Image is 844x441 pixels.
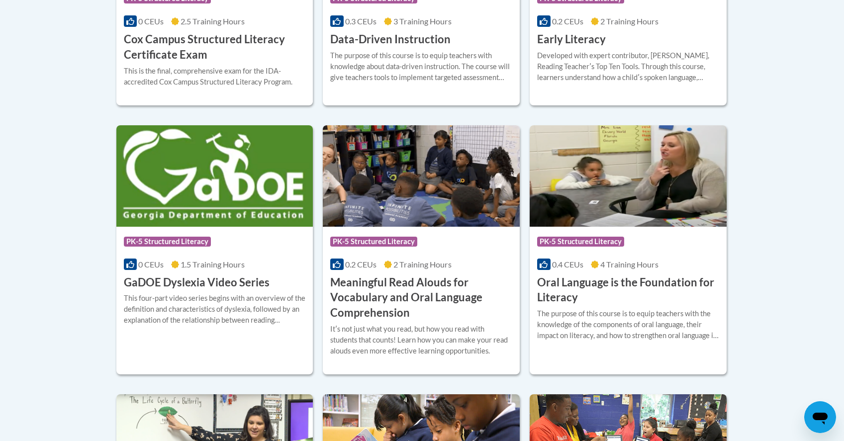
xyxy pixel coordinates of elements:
div: This is the final, comprehensive exam for the IDA-accredited Cox Campus Structured Literacy Program. [124,66,306,88]
span: PK-5 Structured Literacy [537,237,624,247]
h3: Oral Language is the Foundation for Literacy [537,275,719,306]
h3: Data-Driven Instruction [330,32,451,47]
h3: Early Literacy [537,32,606,47]
img: Course Logo [323,125,520,227]
div: The purpose of this course is to equip teachers with knowledge about data-driven instruction. The... [330,50,512,83]
h3: GaDOE Dyslexia Video Series [124,275,270,290]
span: 0.2 CEUs [345,260,376,269]
span: 0.4 CEUs [552,260,583,269]
span: 2 Training Hours [393,260,452,269]
span: 0.3 CEUs [345,16,376,26]
span: 0 CEUs [138,16,164,26]
div: Developed with expert contributor, [PERSON_NAME], Reading Teacherʹs Top Ten Tools. Through this c... [537,50,719,83]
span: PK-5 Structured Literacy [330,237,417,247]
iframe: Button to launch messaging window [804,401,836,433]
div: The purpose of this course is to equip teachers with the knowledge of the components of oral lang... [537,308,719,341]
span: 2 Training Hours [600,16,658,26]
span: 2.5 Training Hours [181,16,245,26]
div: This four-part video series begins with an overview of the definition and characteristics of dysl... [124,293,306,326]
img: Course Logo [530,125,727,227]
h3: Cox Campus Structured Literacy Certificate Exam [124,32,306,63]
span: PK-5 Structured Literacy [124,237,211,247]
h3: Meaningful Read Alouds for Vocabulary and Oral Language Comprehension [330,275,512,321]
div: Itʹs not just what you read, but how you read with students that counts! Learn how you can make y... [330,324,512,356]
span: 3 Training Hours [393,16,452,26]
span: 0.2 CEUs [552,16,583,26]
img: Course Logo [116,125,313,227]
a: Course LogoPK-5 Structured Literacy0.2 CEUs2 Training Hours Meaningful Read Alouds for Vocabulary... [323,125,520,374]
a: Course LogoPK-5 Structured Literacy0 CEUs1.5 Training Hours GaDOE Dyslexia Video SeriesThis four-... [116,125,313,374]
span: 1.5 Training Hours [181,260,245,269]
span: 4 Training Hours [600,260,658,269]
span: 0 CEUs [138,260,164,269]
a: Course LogoPK-5 Structured Literacy0.4 CEUs4 Training Hours Oral Language is the Foundation for L... [530,125,727,374]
